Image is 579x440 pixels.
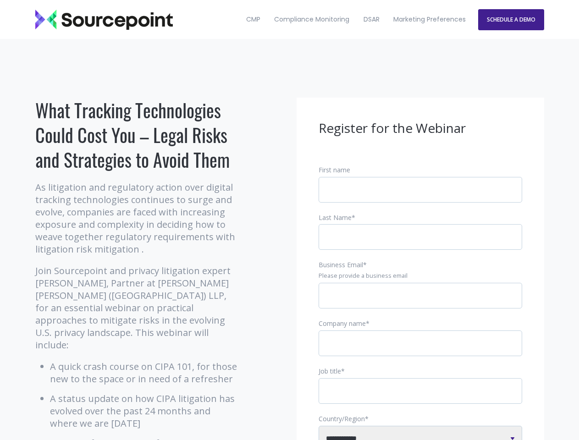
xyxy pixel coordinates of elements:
[319,165,350,174] span: First name
[319,213,352,222] span: Last Name
[35,98,239,172] h1: What Tracking Technologies Could Cost You – Legal Risks and Strategies to Avoid Them
[35,181,239,255] p: As litigation and regulatory action over digital tracking technologies continues to surge and evo...
[35,10,173,30] img: Sourcepoint_logo_black_transparent (2)-2
[319,414,365,423] span: Country/Region
[50,360,239,385] li: A quick crash course on CIPA 101, for those new to the space or in need of a refresher
[319,120,522,137] h3: Register for the Webinar
[50,392,239,429] li: A status update on how CIPA litigation has evolved over the past 24 months and where we are [DATE]
[478,9,544,30] a: SCHEDULE A DEMO
[319,319,366,328] span: Company name
[319,260,363,269] span: Business Email
[35,264,239,351] p: Join Sourcepoint and privacy litigation expert [PERSON_NAME], Partner at [PERSON_NAME] [PERSON_NA...
[319,272,522,280] legend: Please provide a business email
[319,367,341,375] span: Job title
